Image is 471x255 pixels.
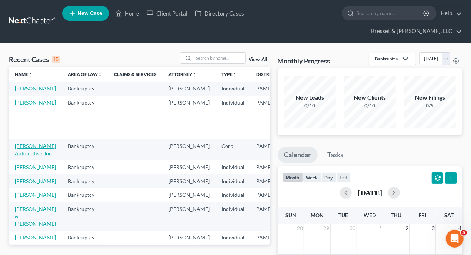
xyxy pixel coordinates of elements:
a: [PERSON_NAME] [15,192,56,198]
td: Bankruptcy [62,139,108,160]
div: New Leads [284,93,336,102]
td: Bankruptcy [62,231,108,244]
input: Search by name... [357,6,424,20]
div: Bankruptcy [375,56,398,62]
span: Wed [364,212,376,218]
div: New Filings [404,93,456,102]
a: Bresset & [PERSON_NAME], LLC [367,24,462,38]
div: 15 [52,56,60,63]
div: 0/10 [284,102,336,109]
a: [PERSON_NAME] [15,85,56,92]
td: Corp [216,139,250,160]
span: 2 [405,224,409,233]
span: 30 [349,224,357,233]
td: [PERSON_NAME] [163,96,216,139]
button: month [283,172,303,182]
a: Attorneyunfold_more [168,72,197,77]
span: New Case [77,11,102,16]
td: Individual [216,202,250,231]
a: [PERSON_NAME] [15,234,56,241]
th: Claims & Services [108,67,163,82]
a: Nameunfold_more [15,72,33,77]
input: Search by name... [194,53,245,63]
a: Client Portal [143,7,191,20]
td: Bankruptcy [62,160,108,174]
td: [PERSON_NAME] [163,202,216,231]
td: PAMB [250,82,287,95]
span: 4 [458,224,462,233]
div: New Clients [344,93,396,102]
a: Tasks [321,147,350,163]
span: 3 [431,224,435,233]
a: Directory Cases [191,7,248,20]
span: Sat [444,212,454,218]
td: PAMB [250,160,287,174]
a: View All [249,57,267,62]
span: 28 [296,224,304,233]
i: unfold_more [98,73,102,77]
a: [PERSON_NAME] [15,99,56,106]
td: PAMB [250,174,287,188]
td: Bankruptcy [62,202,108,231]
a: Area of Lawunfold_more [68,72,102,77]
iframe: Intercom live chat [446,230,464,248]
a: [PERSON_NAME] Automotive, Inc. [15,143,56,156]
td: PAMB [250,188,287,202]
div: Recent Cases [9,55,60,64]
td: Individual [216,160,250,174]
td: PAMB [250,231,287,244]
td: [PERSON_NAME] [163,160,216,174]
button: week [303,172,321,182]
td: [PERSON_NAME] [163,139,216,160]
button: day [321,172,337,182]
span: Sun [285,212,296,218]
a: [PERSON_NAME] [15,164,56,170]
td: [PERSON_NAME] [163,82,216,95]
td: PAMB [250,202,287,231]
td: PAMB [250,96,287,139]
a: Home [111,7,143,20]
a: Help [437,7,462,20]
td: PAMB [250,139,287,160]
i: unfold_more [28,73,33,77]
h3: Monthly Progress [278,56,330,65]
td: Individual [216,231,250,244]
span: Tue [339,212,348,218]
a: [PERSON_NAME] [15,178,56,184]
td: [PERSON_NAME] [163,231,216,244]
div: 0/10 [344,102,396,109]
i: unfold_more [192,73,197,77]
a: Districtunfold_more [256,72,281,77]
td: Individual [216,82,250,95]
i: unfold_more [233,73,237,77]
span: 5 [461,230,467,236]
td: Bankruptcy [62,96,108,139]
span: 29 [323,224,330,233]
td: Individual [216,96,250,139]
td: Individual [216,174,250,188]
span: Thu [391,212,402,218]
span: Mon [311,212,324,218]
h2: [DATE] [358,189,382,196]
a: Typeunfold_more [221,72,237,77]
td: Bankruptcy [62,82,108,95]
a: Calendar [278,147,318,163]
span: 1 [378,224,383,233]
div: 0/5 [404,102,456,109]
td: [PERSON_NAME] [163,174,216,188]
span: Fri [419,212,427,218]
td: Bankruptcy [62,174,108,188]
button: list [337,172,351,182]
td: Individual [216,188,250,202]
td: [PERSON_NAME] [163,188,216,202]
a: [PERSON_NAME] & [PERSON_NAME] [15,206,56,227]
td: Bankruptcy [62,188,108,202]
